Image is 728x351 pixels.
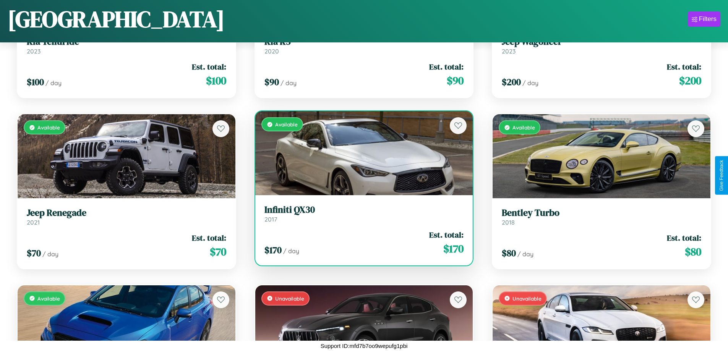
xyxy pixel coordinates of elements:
span: 2023 [502,47,516,55]
span: / day [280,79,297,87]
span: $ 170 [443,241,464,256]
span: $ 90 [447,73,464,88]
span: Unavailable [275,295,304,302]
h3: Infiniti QX30 [264,204,464,215]
span: Est. total: [192,61,226,72]
span: / day [45,79,62,87]
span: $ 80 [502,247,516,259]
a: Kia Telluride2023 [27,36,226,55]
span: $ 100 [27,76,44,88]
span: $ 70 [27,247,41,259]
span: $ 100 [206,73,226,88]
h3: Bentley Turbo [502,207,701,218]
span: $ 200 [679,73,701,88]
span: / day [522,79,538,87]
span: 2020 [264,47,279,55]
div: Give Feedback [719,160,724,191]
span: / day [283,247,299,255]
p: Support ID: mfd7b7oo9wepufg1pbi [321,341,408,351]
span: $ 170 [264,244,282,256]
span: / day [517,250,533,258]
span: Available [512,124,535,131]
span: Unavailable [512,295,542,302]
span: $ 70 [210,244,226,259]
h3: Jeep Renegade [27,207,226,218]
span: Est. total: [429,229,464,240]
a: Bentley Turbo2018 [502,207,701,226]
span: Est. total: [429,61,464,72]
span: Est. total: [667,61,701,72]
span: Available [275,121,298,128]
span: 2017 [264,215,277,223]
span: $ 200 [502,76,521,88]
span: Available [37,124,60,131]
span: Available [37,295,60,302]
span: Est. total: [192,232,226,243]
a: Jeep Renegade2021 [27,207,226,226]
span: 2018 [502,218,515,226]
span: $ 80 [685,244,701,259]
span: 2023 [27,47,41,55]
span: / day [42,250,58,258]
div: Filters [699,15,717,23]
a: Jeep Wagoneer2023 [502,36,701,55]
button: Filters [688,11,720,27]
a: Infiniti QX302017 [264,204,464,223]
span: 2021 [27,218,40,226]
span: $ 90 [264,76,279,88]
span: Est. total: [667,232,701,243]
a: Kia K52020 [264,36,464,55]
h1: [GEOGRAPHIC_DATA] [8,3,225,35]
